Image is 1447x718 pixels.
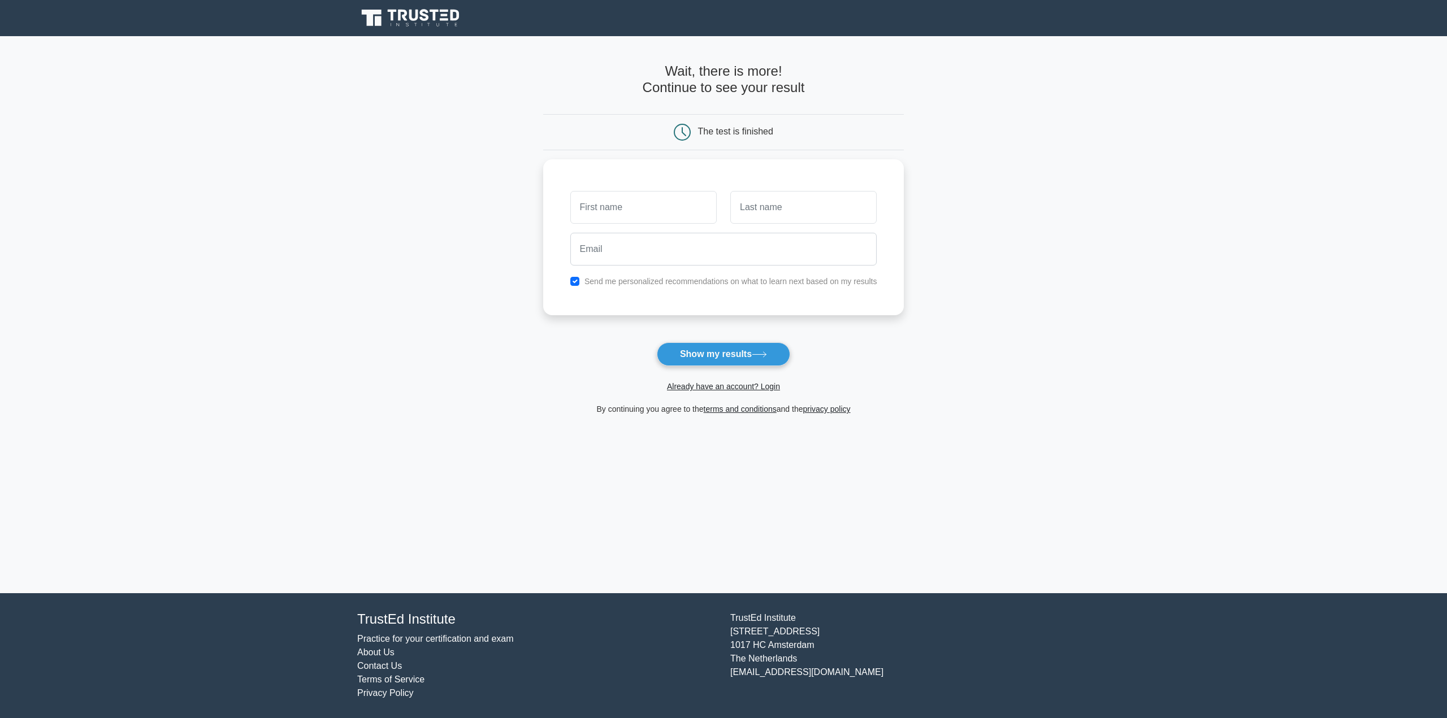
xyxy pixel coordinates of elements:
input: Last name [730,191,877,224]
label: Send me personalized recommendations on what to learn next based on my results [584,277,877,286]
input: Email [570,233,877,266]
div: The test is finished [698,127,773,136]
input: First name [570,191,717,224]
button: Show my results [657,342,790,366]
div: TrustEd Institute [STREET_ADDRESS] 1017 HC Amsterdam The Netherlands [EMAIL_ADDRESS][DOMAIN_NAME] [723,611,1097,700]
a: Terms of Service [357,675,424,684]
a: privacy policy [803,404,851,414]
a: About Us [357,647,395,657]
h4: TrustEd Institute [357,611,717,628]
a: terms and conditions [704,404,777,414]
a: Privacy Policy [357,688,414,698]
a: Already have an account? Login [667,382,780,391]
div: By continuing you agree to the and the [536,402,911,416]
a: Practice for your certification and exam [357,634,514,643]
a: Contact Us [357,661,402,671]
h4: Wait, there is more! Continue to see your result [543,63,904,96]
